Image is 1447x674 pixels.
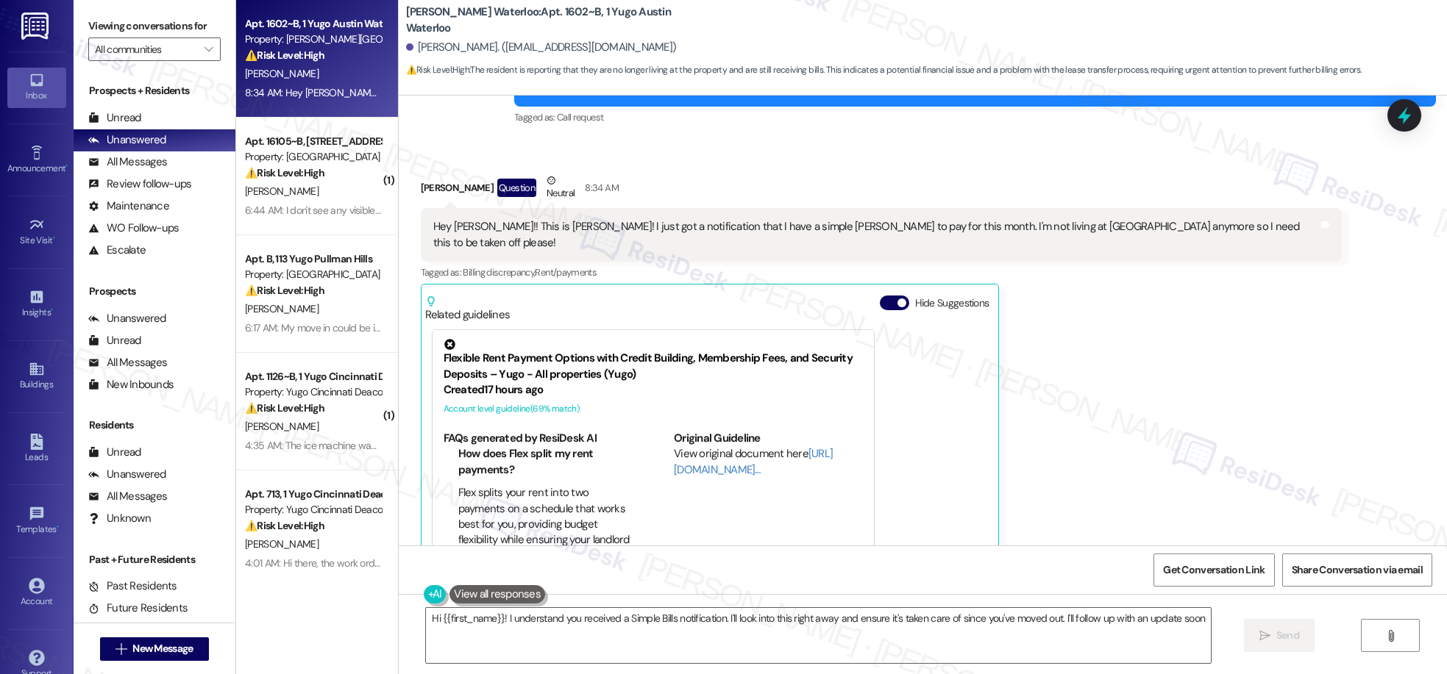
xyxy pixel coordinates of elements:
strong: ⚠️ Risk Level: High [245,166,324,179]
b: Original Guideline [674,431,761,445]
a: Leads [7,429,66,469]
div: Unread [88,333,141,348]
strong: ⚠️ Risk Level: High [245,284,324,297]
div: View original document here [674,446,863,478]
div: Neutral [544,173,577,204]
div: Tagged as: [421,262,1343,283]
strong: ⚠️ Risk Level: High [406,64,469,76]
a: Account [7,573,66,613]
i:  [1259,630,1270,642]
span: • [65,161,68,171]
div: All Messages [88,154,167,170]
img: ResiDesk Logo [21,12,51,40]
a: Buildings [7,356,66,396]
i:  [205,43,213,55]
span: Billing discrepancy , [463,266,535,279]
i:  [115,643,127,655]
div: Property: Yugo Cincinnati Deacon [245,502,381,517]
div: 8:34 AM [581,180,618,196]
div: Related guidelines [425,295,511,323]
div: 4:01 AM: Hi there, the work order was never completed. [245,556,480,570]
div: Maintenance [88,198,169,214]
div: [PERSON_NAME]. ([EMAIL_ADDRESS][DOMAIN_NAME]) [406,40,677,55]
span: • [57,522,59,532]
i:  [1385,630,1396,642]
a: Templates • [7,501,66,541]
div: Apt. 1602~B, 1 Yugo Austin Waterloo [245,16,381,32]
span: [PERSON_NAME] [245,67,319,80]
div: 8:34 AM: Hey [PERSON_NAME]!! This is [PERSON_NAME]! I just got a notification that I have a simpl... [245,86,1195,99]
span: [PERSON_NAME] [245,184,319,198]
b: FAQs generated by ResiDesk AI [444,431,597,445]
div: Past Residents [88,578,177,594]
b: [PERSON_NAME] Waterloo: Apt. 1602~B, 1 Yugo Austin Waterloo [406,4,700,36]
a: [URL][DOMAIN_NAME]… [674,446,833,476]
div: Escalate [88,243,146,258]
div: Property: [PERSON_NAME][GEOGRAPHIC_DATA] [245,32,381,47]
span: Send [1276,628,1299,643]
div: Unknown [88,511,151,526]
span: Share Conversation via email [1292,562,1423,578]
div: Review follow-ups [88,176,191,192]
strong: ⚠️ Risk Level: High [245,519,324,532]
div: Apt. B, 113 Yugo Pullman Hills [245,251,381,267]
div: Unread [88,110,141,126]
div: Unread [88,445,141,460]
input: All communities [95,37,197,61]
div: Unanswered [88,311,166,326]
button: New Message [100,637,209,661]
div: Property: [GEOGRAPHIC_DATA] [245,267,381,282]
div: Question [497,179,536,197]
div: Prospects [74,284,235,299]
span: New Message [132,641,193,656]
div: [PERSON_NAME] [421,173,1343,209]
label: Viewing conversations for [88,15,221,37]
span: Get Conversation Link [1163,562,1265,578]
div: Residents [74,417,235,433]
div: Unanswered [88,132,166,148]
div: Unanswered [88,467,166,482]
div: Property: Yugo Cincinnati Deacon [245,384,381,400]
div: New Inbounds [88,377,174,392]
button: Share Conversation via email [1282,553,1432,587]
div: Created 17 hours ago [444,382,863,398]
span: • [53,233,55,243]
span: Call request [557,111,603,123]
span: : The resident is reporting that they are no longer living at the property and are still receivin... [406,62,1362,78]
li: Flex splits your rent into two payments on a schedule that works best for you, providing budget f... [458,485,633,564]
div: 4:35 AM: The ice machine wasn't fixed [245,439,408,452]
label: Hide Suggestions [915,295,989,311]
button: Get Conversation Link [1153,553,1274,587]
span: [PERSON_NAME] [245,420,319,433]
div: 6:44 AM: I don't see any visible holes or damage, I think it's coming from a line in the back, an... [245,204,858,217]
div: Prospects + Residents [74,83,235,98]
a: Site Visit • [7,212,66,252]
button: Send [1244,619,1315,652]
span: [PERSON_NAME] [245,537,319,551]
a: Insights • [7,284,66,324]
textarea: Hi {{first_name}}! I understand you received a Simple Bills notification. I'll look into this rig... [426,608,1211,663]
div: Apt. 713, 1 Yugo Cincinnati Deacon [245,487,381,502]
div: All Messages [88,489,167,504]
div: Account level guideline ( 69 % match) [444,401,863,417]
span: Rent/payments [535,266,597,279]
div: Property: [GEOGRAPHIC_DATA] [245,149,381,165]
div: Tagged as: [514,107,1436,128]
strong: ⚠️ Risk Level: High [245,49,324,62]
div: All Messages [88,355,167,370]
div: Future Residents [88,600,188,616]
div: WO Follow-ups [88,221,179,236]
a: Inbox [7,68,66,107]
li: How does Flex split my rent payments? [458,446,633,478]
div: Past + Future Residents [74,552,235,567]
div: 6:17 AM: My move in could be improved if the apartment was inspected prior to move in (it could n... [245,321,1359,334]
span: • [51,305,53,315]
div: Hey [PERSON_NAME]!! This is [PERSON_NAME]! I just got a notification that I have a simple [PERSON... [433,219,1319,251]
div: Apt. 16105~B, [STREET_ADDRESS] [245,134,381,149]
strong: ⚠️ Risk Level: High [245,401,324,415]
div: Apt. 1126~B, 1 Yugo Cincinnati Deacon [245,369,381,384]
span: [PERSON_NAME] [245,302,319,315]
div: Flexible Rent Payment Options with Credit Building, Membership Fees, and Security Deposits – Yugo... [444,339,863,382]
